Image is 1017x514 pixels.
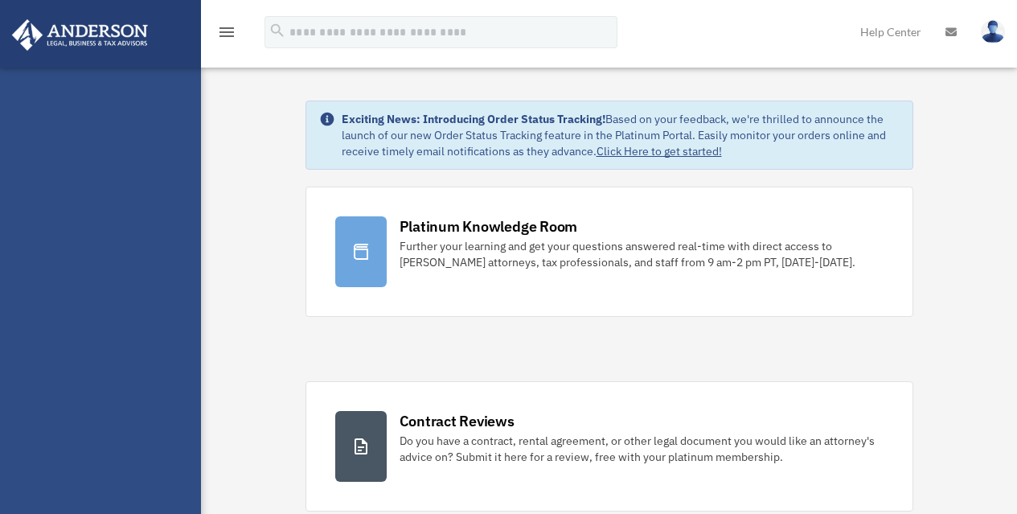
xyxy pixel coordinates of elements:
[400,216,578,236] div: Platinum Knowledge Room
[981,20,1005,43] img: User Pic
[7,19,153,51] img: Anderson Advisors Platinum Portal
[400,433,884,465] div: Do you have a contract, rental agreement, or other legal document you would like an attorney's ad...
[306,381,913,512] a: Contract Reviews Do you have a contract, rental agreement, or other legal document you would like...
[597,144,722,158] a: Click Here to get started!
[400,238,884,270] div: Further your learning and get your questions answered real-time with direct access to [PERSON_NAM...
[400,411,515,431] div: Contract Reviews
[342,111,900,159] div: Based on your feedback, we're thrilled to announce the launch of our new Order Status Tracking fe...
[269,22,286,39] i: search
[342,112,605,126] strong: Exciting News: Introducing Order Status Tracking!
[217,23,236,42] i: menu
[306,187,913,317] a: Platinum Knowledge Room Further your learning and get your questions answered real-time with dire...
[217,28,236,42] a: menu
